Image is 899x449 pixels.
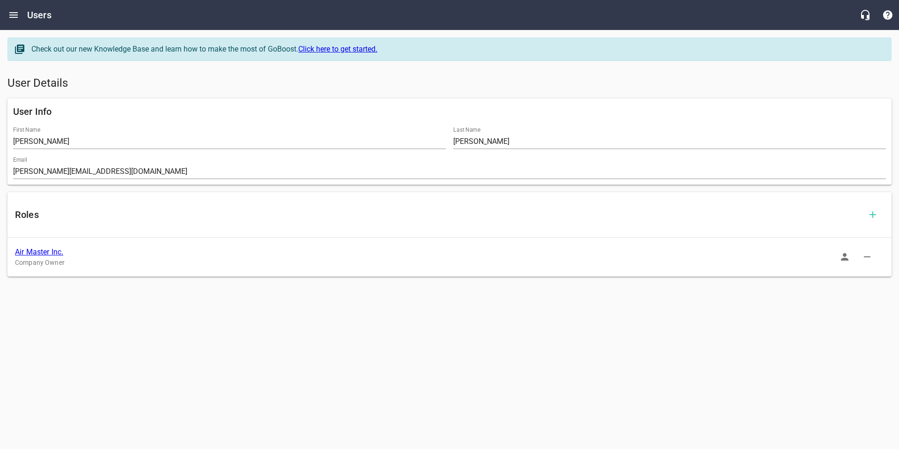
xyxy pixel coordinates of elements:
[854,4,877,26] button: Live Chat
[15,247,63,256] a: Air Master Inc.
[298,45,377,53] a: Click here to get started.
[13,104,886,119] h6: User Info
[13,127,40,133] label: First Name
[877,4,899,26] button: Support Portal
[453,127,480,133] label: Last Name
[2,4,25,26] button: Open drawer
[862,203,884,226] button: Add Role
[13,157,27,163] label: Email
[833,246,856,268] button: Sign In as Role
[7,76,892,91] h5: User Details
[15,207,862,222] h6: Roles
[15,258,869,268] p: Company Owner
[856,246,878,268] button: Delete Role
[31,44,882,55] div: Check out our new Knowledge Base and learn how to make the most of GoBoost.
[27,7,52,22] h6: Users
